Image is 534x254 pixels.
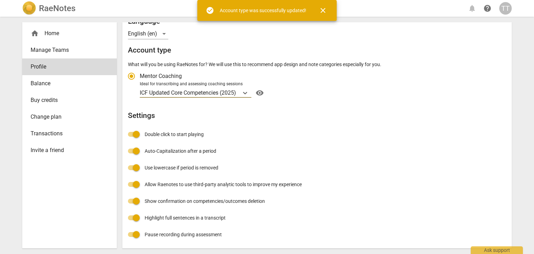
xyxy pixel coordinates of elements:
[499,2,512,15] button: TT
[31,29,39,38] span: home
[31,129,103,138] span: Transactions
[251,87,265,98] a: Help
[31,146,103,154] span: Invite a friend
[31,29,103,38] div: Home
[31,63,103,71] span: Profile
[471,246,523,254] div: Ask support
[39,3,75,13] h2: RaeNotes
[145,131,204,138] span: Double click to start playing
[22,42,117,58] a: Manage Teams
[31,46,103,54] span: Manage Teams
[483,4,492,13] span: help
[206,6,214,15] span: check_circle
[22,92,117,109] a: Buy credits
[128,111,506,120] h2: Settings
[22,1,75,15] a: LogoRaeNotes
[31,79,103,88] span: Balance
[22,109,117,125] a: Change plan
[128,28,168,39] div: English (en)
[319,6,327,15] span: close
[140,72,182,80] span: Mentor Coaching
[128,61,506,68] p: What will you be using RaeNotes for? We will use this to recommend app design and note categories...
[128,68,506,98] div: Account type
[140,81,504,87] div: Ideal for transcribing and assessing coaching sessions
[22,142,117,159] a: Invite a friend
[145,164,218,172] span: Use lowercase if period is removed
[145,148,216,155] span: Auto-Capitalization after a period
[31,113,103,121] span: Change plan
[22,125,117,142] a: Transactions
[22,58,117,75] a: Profile
[145,214,226,222] span: Highlight full sentences in a transcript
[220,7,306,14] div: Account type was successfully updated!
[254,87,265,98] button: Help
[22,1,36,15] img: Logo
[31,96,103,104] span: Buy credits
[481,2,494,15] a: Help
[22,75,117,92] a: Balance
[145,198,265,205] span: Show confirmation on competencies/outcomes deletion
[315,2,331,19] button: Close
[145,181,302,188] span: Allow Raenotes to use third-party analytic tools to improve my experience
[128,46,506,55] h2: Account type
[145,231,222,238] span: Pause recording during assessment
[22,25,117,42] div: Home
[140,89,236,97] p: ICF Updated Core Competencies (2025)
[254,89,265,97] span: visibility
